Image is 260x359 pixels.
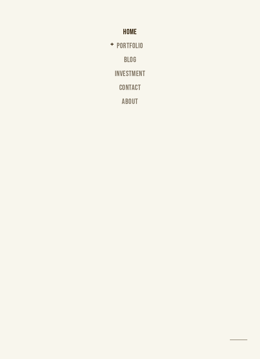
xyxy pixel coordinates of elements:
span: Portfolio [117,41,143,50]
a: About [122,98,138,112]
a: Portfolio [117,42,143,56]
a: Contact [119,84,141,98]
a: Investment [115,70,146,84]
a: Home [123,28,137,42]
a: Blog [124,56,136,70]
